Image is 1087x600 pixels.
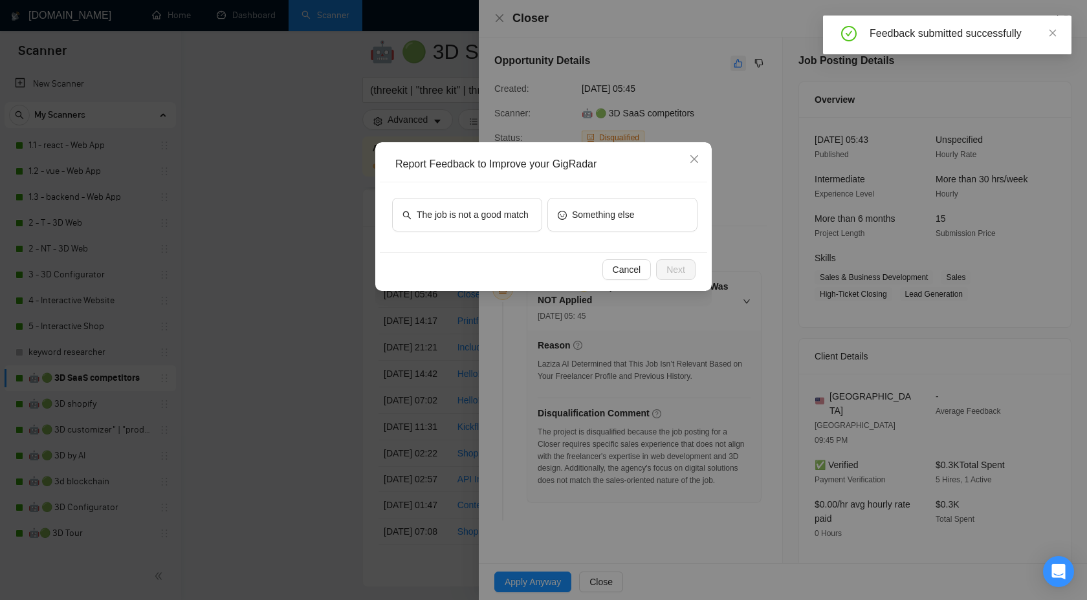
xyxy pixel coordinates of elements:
span: close [689,154,699,164]
span: Cancel [613,262,641,277]
button: searchThe job is not a good match [392,198,542,231]
span: close [1048,28,1057,37]
button: Next [656,259,696,280]
span: The job is not a good match [417,208,529,222]
div: Open Intercom Messenger [1043,556,1074,587]
div: Report Feedback to Improve your GigRadar [395,157,701,171]
span: search [402,209,412,219]
span: Something else [572,208,635,222]
span: check-circle [841,26,857,41]
button: smileSomething else [547,198,697,231]
div: Feedback submitted successfully [870,26,1056,41]
button: Cancel [602,259,652,280]
span: smile [558,209,567,219]
button: Close [677,142,712,177]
